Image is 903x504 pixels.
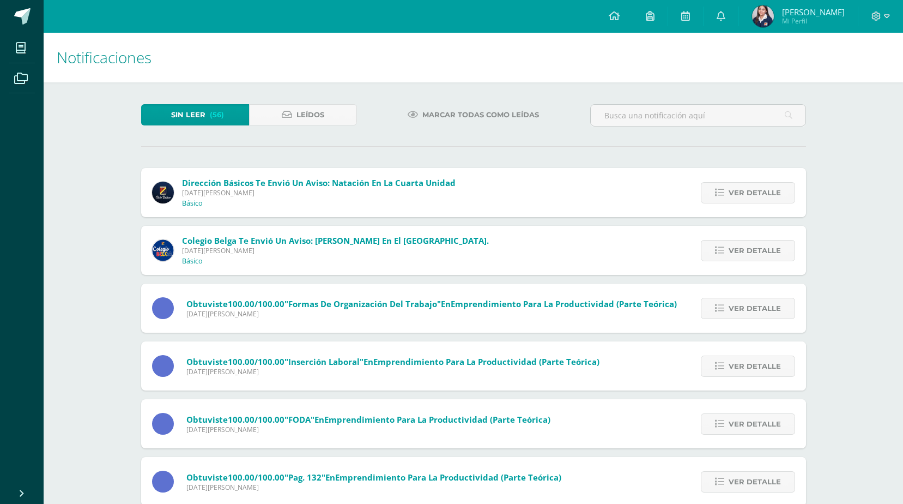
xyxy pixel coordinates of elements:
[182,177,456,188] span: Dirección Básicos te envió un aviso: Natación en la Cuarta Unidad
[182,199,203,208] p: Básico
[152,182,174,203] img: 0125c0eac4c50c44750533c4a7747585.png
[394,104,553,125] a: Marcar todas como leídas
[186,298,677,309] span: Obtuviste en
[324,414,550,425] span: Emprendimiento para la Productividad (Parte Teórica)
[782,7,845,17] span: [PERSON_NAME]
[451,298,677,309] span: Emprendimiento para la Productividad (Parte Teórica)
[141,104,249,125] a: Sin leer(56)
[152,239,174,261] img: 919ad801bb7643f6f997765cf4083301.png
[335,472,561,483] span: Emprendimiento para la Productividad (Parte Teórica)
[182,235,489,246] span: Colegio Belga te envió un aviso: [PERSON_NAME] en el [GEOGRAPHIC_DATA].
[729,356,781,376] span: Ver detalle
[186,356,599,367] span: Obtuviste en
[373,356,599,367] span: Emprendimiento para la Productividad (Parte Teórica)
[182,257,203,266] p: Básico
[186,414,550,425] span: Obtuviste en
[284,356,363,367] span: "Inserción Laboral"
[182,188,456,197] span: [DATE][PERSON_NAME]
[228,356,284,367] span: 100.00/100.00
[729,298,781,319] span: Ver detalle
[228,472,284,483] span: 100.00/100.00
[186,472,561,483] span: Obtuviste en
[296,105,324,125] span: Leídos
[729,183,781,203] span: Ver detalle
[729,472,781,492] span: Ver detalle
[186,425,550,434] span: [DATE][PERSON_NAME]
[729,241,781,261] span: Ver detalle
[284,298,441,309] span: "Formas de organización del trabajo"
[228,298,284,309] span: 100.00/100.00
[591,105,805,126] input: Busca una notificación aquí
[57,47,151,68] span: Notificaciones
[249,104,357,125] a: Leídos
[171,105,205,125] span: Sin leer
[284,414,314,425] span: "FODA"
[182,246,489,255] span: [DATE][PERSON_NAME]
[210,105,224,125] span: (56)
[782,16,845,26] span: Mi Perfil
[752,5,774,27] img: 45dd943cc655ac20e343159536153d69.png
[284,472,325,483] span: "pag. 132"
[186,309,677,319] span: [DATE][PERSON_NAME]
[729,414,781,434] span: Ver detalle
[186,483,561,492] span: [DATE][PERSON_NAME]
[186,367,599,376] span: [DATE][PERSON_NAME]
[422,105,539,125] span: Marcar todas como leídas
[228,414,284,425] span: 100.00/100.00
